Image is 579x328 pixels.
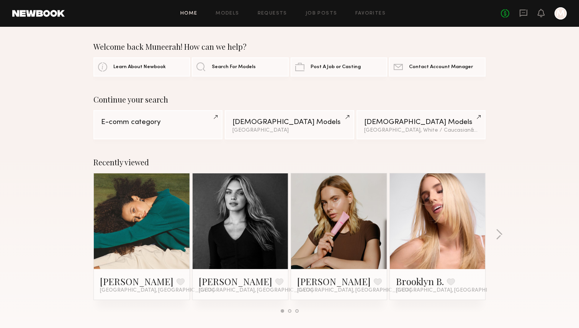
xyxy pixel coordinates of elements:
[101,119,215,126] div: E-comm category
[364,128,478,133] div: [GEOGRAPHIC_DATA], White / Caucasian
[471,128,504,133] span: & 1 other filter
[291,57,387,77] a: Post A Job or Casting
[357,110,486,139] a: [DEMOGRAPHIC_DATA] Models[GEOGRAPHIC_DATA], White / Caucasian&1other filter
[93,110,222,139] a: E-comm category
[100,287,214,294] span: [GEOGRAPHIC_DATA], [GEOGRAPHIC_DATA]
[409,65,473,70] span: Contact Account Manager
[225,110,354,139] a: [DEMOGRAPHIC_DATA] Models[GEOGRAPHIC_DATA]
[364,119,478,126] div: [DEMOGRAPHIC_DATA] Models
[113,65,166,70] span: Learn About Newbook
[396,287,510,294] span: [GEOGRAPHIC_DATA], [GEOGRAPHIC_DATA]
[212,65,256,70] span: Search For Models
[389,57,486,77] a: Contact Account Manager
[199,275,272,287] a: [PERSON_NAME]
[192,57,288,77] a: Search For Models
[311,65,361,70] span: Post A Job or Casting
[93,57,190,77] a: Learn About Newbook
[396,275,444,287] a: Brooklyn B.
[180,11,198,16] a: Home
[93,158,486,167] div: Recently viewed
[297,275,371,287] a: [PERSON_NAME]
[100,275,173,287] a: [PERSON_NAME]
[554,7,567,20] a: M
[93,95,486,104] div: Continue your search
[258,11,287,16] a: Requests
[216,11,239,16] a: Models
[297,287,411,294] span: [GEOGRAPHIC_DATA], [GEOGRAPHIC_DATA]
[232,128,346,133] div: [GEOGRAPHIC_DATA]
[93,42,486,51] div: Welcome back Muneerah! How can we help?
[199,287,313,294] span: [GEOGRAPHIC_DATA], [GEOGRAPHIC_DATA]
[355,11,386,16] a: Favorites
[232,119,346,126] div: [DEMOGRAPHIC_DATA] Models
[306,11,337,16] a: Job Posts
